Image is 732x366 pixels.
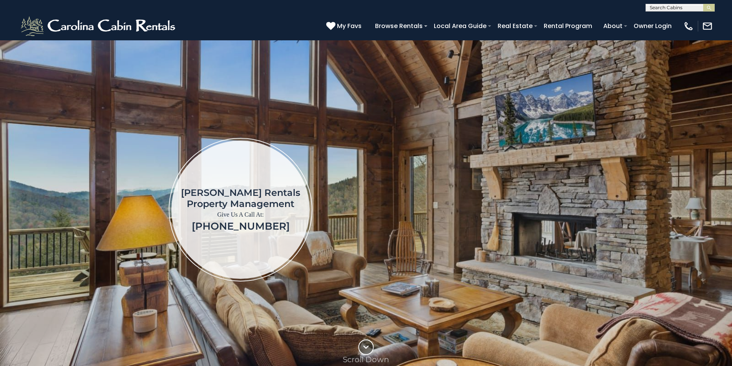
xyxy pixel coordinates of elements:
img: White-1-2.png [19,15,179,38]
iframe: New Contact Form [436,63,687,356]
span: My Favs [337,21,362,31]
a: About [599,19,626,33]
a: Owner Login [630,19,676,33]
a: Local Area Guide [430,19,490,33]
a: My Favs [326,21,364,31]
h1: [PERSON_NAME] Rentals Property Management [181,187,300,209]
img: phone-regular-white.png [683,21,694,31]
a: Browse Rentals [371,19,427,33]
a: Real Estate [494,19,536,33]
a: [PHONE_NUMBER] [192,220,290,232]
p: Give Us A Call At: [181,209,300,220]
p: Scroll Down [343,355,389,364]
a: Rental Program [540,19,596,33]
img: mail-regular-white.png [702,21,713,31]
